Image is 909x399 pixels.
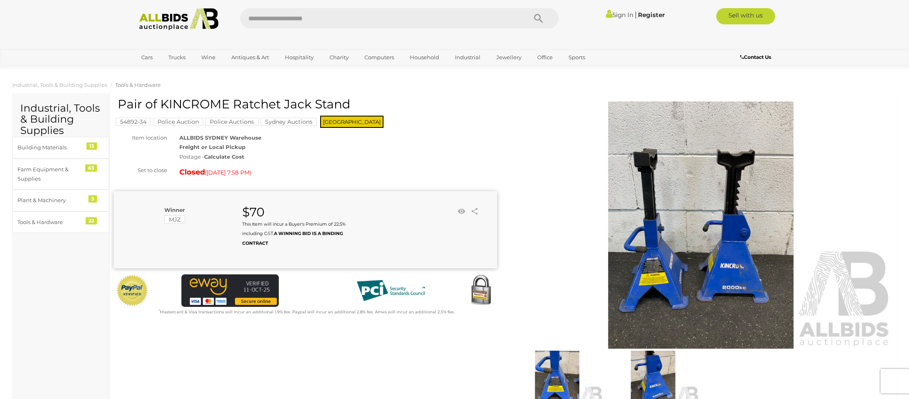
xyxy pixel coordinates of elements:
[509,101,893,349] img: Pair of KINCROME Ratchet Jack Stand
[465,274,497,307] img: Secured by Rapid SSL
[716,8,775,24] a: Sell with us
[242,221,346,246] small: This Item will incur a Buyer's Premium of 22.5% including GST.
[242,231,343,246] b: A WINNING BID IS A BINDING CONTRACT
[320,116,383,128] span: [GEOGRAPHIC_DATA]
[12,82,107,88] a: Industrial, Tools & Building Supplies
[153,118,203,126] mark: Police Auction
[163,51,191,64] a: Trucks
[261,118,317,126] mark: Sydney Auctions
[491,51,527,64] a: Jewellery
[12,159,109,190] a: Farm Equipment & Supplies 63
[85,164,97,172] div: 63
[242,205,265,220] strong: $70
[207,169,250,176] span: [DATE] 7:58 PM
[261,119,317,125] a: Sydney Auctions
[136,64,204,78] a: [GEOGRAPHIC_DATA]
[359,51,399,64] a: Computers
[518,8,559,28] button: Search
[563,51,590,64] a: Sports
[136,51,158,64] a: Cars
[12,211,109,233] a: Tools & Hardware 22
[17,196,84,205] div: Plant & Machinery
[159,309,454,315] small: Mastercard & Visa transactions will incur an additional 1.9% fee. Paypal will incur an additional...
[20,103,101,136] h2: Industrial, Tools & Building Supplies
[115,82,161,88] a: Tools & Hardware
[17,218,84,227] div: Tools & Hardware
[179,144,246,150] strong: Freight or Local Pickup
[635,10,637,19] span: |
[88,195,97,203] div: 5
[450,51,486,64] a: Industrial
[153,119,203,125] a: Police Auction
[196,51,221,64] a: Wine
[405,51,444,64] a: Household
[205,119,258,125] a: Police Auctions
[606,11,633,19] a: Sign In
[324,51,354,64] a: Charity
[164,207,185,213] b: Winner
[12,137,109,158] a: Building Materials 13
[455,205,467,218] li: Watch this item
[179,168,205,177] strong: Closed
[205,118,258,126] mark: Police Auctions
[12,190,109,211] a: Plant & Machinery 5
[226,51,274,64] a: Antiques & Art
[86,142,97,150] div: 13
[135,8,223,30] img: Allbids.com.au
[179,152,497,162] div: Postage -
[740,54,771,60] b: Contact Us
[86,217,97,224] div: 22
[116,119,151,125] a: 54892-34
[116,118,151,126] mark: 54892-34
[179,134,261,141] strong: ALLBIDS SYDNEY Warehouse
[108,133,173,142] div: Item location
[108,166,173,175] div: Set to close
[17,143,84,152] div: Building Materials
[638,11,665,19] a: Register
[204,153,244,160] strong: Calculate Cost
[116,274,149,307] img: Official PayPal Seal
[350,274,431,307] img: PCI DSS compliant
[280,51,319,64] a: Hospitality
[740,53,773,62] a: Contact Us
[164,216,185,224] mark: MJZ
[532,51,558,64] a: Office
[17,165,84,184] div: Farm Equipment & Supplies
[181,274,279,307] img: eWAY Payment Gateway
[205,169,251,176] span: ( )
[118,97,495,111] h1: Pair of KINCROME Ratchet Jack Stand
